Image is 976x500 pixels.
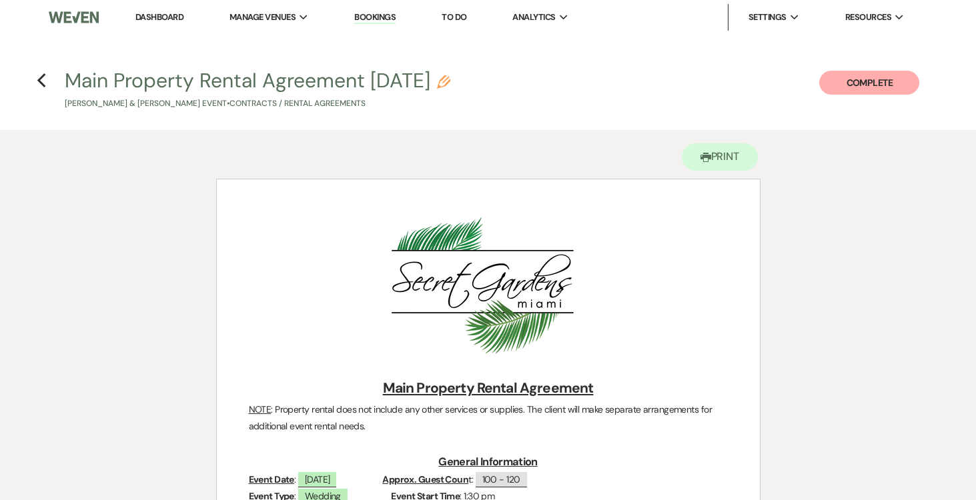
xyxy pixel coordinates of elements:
[65,71,450,110] button: Main Property Rental Agreement [DATE][PERSON_NAME] & [PERSON_NAME] Event•Contracts / Rental Agree...
[249,403,272,415] u: NOTE
[442,11,466,23] a: To Do
[135,11,183,23] a: Dashboard
[476,472,527,487] span: 100 - 120
[819,71,919,95] button: Complete
[49,3,99,31] img: Weven Logo
[682,143,759,171] button: Print
[845,11,891,24] span: Resources
[382,473,468,485] u: Approx. Guest Coun
[512,11,555,24] span: Analytics
[249,401,728,435] p: : Property rental does not include any other services or supplies. The client will make separate ...
[298,472,337,487] span: [DATE]
[354,11,396,24] a: Bookings
[438,455,538,469] u: General Information
[229,11,296,24] span: Manage Venues
[249,473,294,485] u: Event Date
[383,379,594,397] u: Main Property Rental Agreement
[65,97,450,110] p: [PERSON_NAME] & [PERSON_NAME] Event • Contracts / Rental Agreements
[249,471,728,488] p: : t:
[749,11,787,24] span: Settings
[354,213,620,359] img: Screenshot 2025-01-17 at 1.12.54 PM.png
